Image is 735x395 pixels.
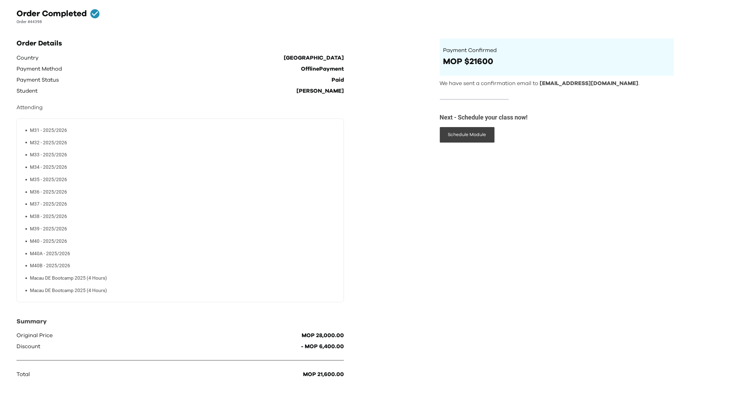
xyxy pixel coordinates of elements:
p: M40 - 2025/2026 [30,238,67,245]
p: Original Price [17,330,53,341]
span: • [25,176,27,183]
span: • [25,262,27,269]
span: • [25,238,27,245]
p: MOP 28,000.00 [302,330,344,341]
p: Summary [17,316,344,327]
p: M40A - 2025/2026 [30,250,70,257]
span: [EMAIL_ADDRESS][DOMAIN_NAME] [540,81,639,86]
p: M38 - 2025/2026 [30,213,67,220]
p: OfflinePayment [301,63,344,74]
p: M31 - 2025/2026 [30,127,67,134]
p: MOP 21,600.00 [303,369,344,380]
span: • [25,213,27,220]
p: - MOP 6,400.00 [301,341,344,352]
p: Paid [332,74,344,85]
span: • [25,274,27,282]
span: • [25,188,27,196]
h2: Order Details [17,39,344,48]
p: M34 - 2025/2026 [30,164,67,171]
p: [GEOGRAPHIC_DATA] [284,52,344,63]
span: • [25,139,27,146]
p: Payment Confirmed [443,47,670,54]
span: • [25,225,27,232]
p: Total [17,369,30,380]
p: Attending [17,102,344,113]
p: Macau DE Bootcamp 2025 (4 Hours) [30,287,107,294]
span: • [25,250,27,257]
button: Schedule Module [440,127,495,143]
p: M36 - 2025/2026 [30,188,67,196]
p: M32 - 2025/2026 [30,139,67,146]
p: Student [17,85,37,96]
p: M37 - 2025/2026 [30,200,67,208]
a: Schedule Module [440,132,495,137]
p: Macau DE Bootcamp 2025 (4 Hours) [30,274,107,282]
p: M39 - 2025/2026 [30,225,67,232]
span: • [25,127,27,134]
p: Next - Schedule your class now! [440,112,674,123]
p: MOP $21600 [443,56,670,67]
span: • [25,164,27,171]
p: Discount [17,341,40,352]
p: Country [17,52,39,63]
p: Payment Status [17,74,59,85]
p: [PERSON_NAME] [296,85,344,96]
h1: Order Completed [17,8,87,19]
span: • [25,287,27,294]
p: We have sent a confirmation email to . [440,80,674,87]
p: M40B - 2025/2026 [30,262,70,269]
span: • [25,200,27,208]
span: • [25,151,27,158]
p: M35 - 2025/2026 [30,176,67,183]
p: M33 - 2025/2026 [30,151,67,158]
p: Order #44398 [17,19,718,25]
p: Payment Method [17,63,62,74]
